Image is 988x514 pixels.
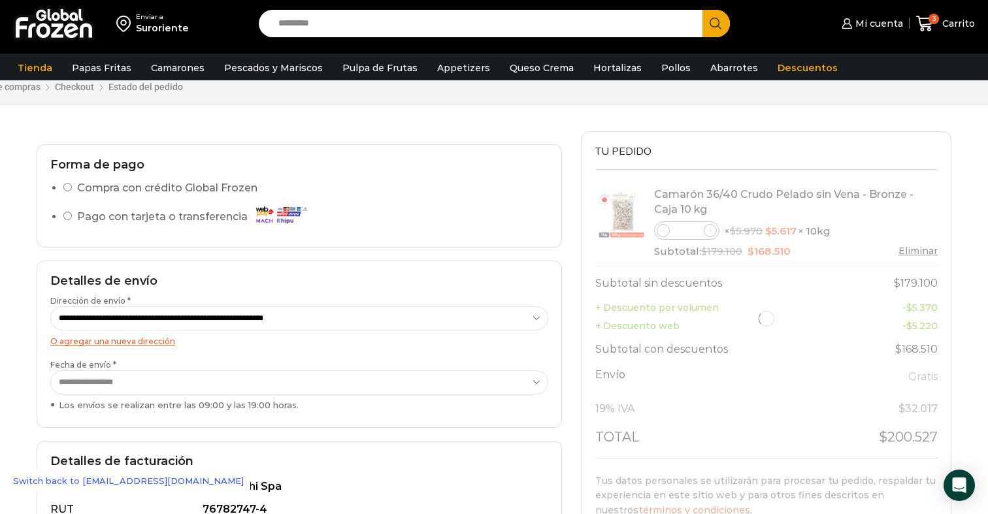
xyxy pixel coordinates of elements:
[587,56,648,80] a: Hortalizas
[11,56,59,80] a: Tienda
[595,144,651,159] span: Tu pedido
[771,56,844,80] a: Descuentos
[218,56,329,80] a: Pescados y Mariscos
[50,158,548,172] h2: Forma de pago
[336,56,424,80] a: Pulpa de Frutas
[144,56,211,80] a: Camarones
[50,274,548,289] h2: Detalles de envío
[655,56,697,80] a: Pollos
[136,22,189,35] div: Suroriente
[77,179,257,198] label: Compra con crédito Global Frozen
[203,479,541,494] div: Torii Sushi Spa
[704,56,765,80] a: Abarrotes
[944,470,975,501] div: Open Intercom Messenger
[503,56,580,80] a: Queso Crema
[916,8,975,39] a: 3 Carrito
[929,14,939,24] span: 3
[50,336,175,346] a: O agregar una nueva dirección
[702,10,730,37] button: Search button
[838,10,902,37] a: Mi cuenta
[852,17,903,30] span: Mi cuenta
[50,370,548,394] select: Fecha de envío * Los envíos se realizan entre las 09:00 y las 19:00 horas.
[50,295,548,330] label: Dirección de envío *
[50,306,548,330] select: Dirección de envío *
[50,455,548,469] h2: Detalles de facturación
[431,56,497,80] a: Appetizers
[50,399,548,411] div: Los envíos se realizan entre las 09:00 y las 19:00 horas.
[136,12,189,22] div: Enviar a
[50,359,548,411] label: Fecha de envío *
[65,56,138,80] a: Papas Fritas
[7,470,250,491] a: Switch back to [EMAIL_ADDRESS][DOMAIN_NAME]
[252,203,310,226] img: Pago con tarjeta o transferencia
[77,206,314,229] label: Pago con tarjeta o transferencia
[116,12,136,35] img: address-field-icon.svg
[939,17,975,30] span: Carrito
